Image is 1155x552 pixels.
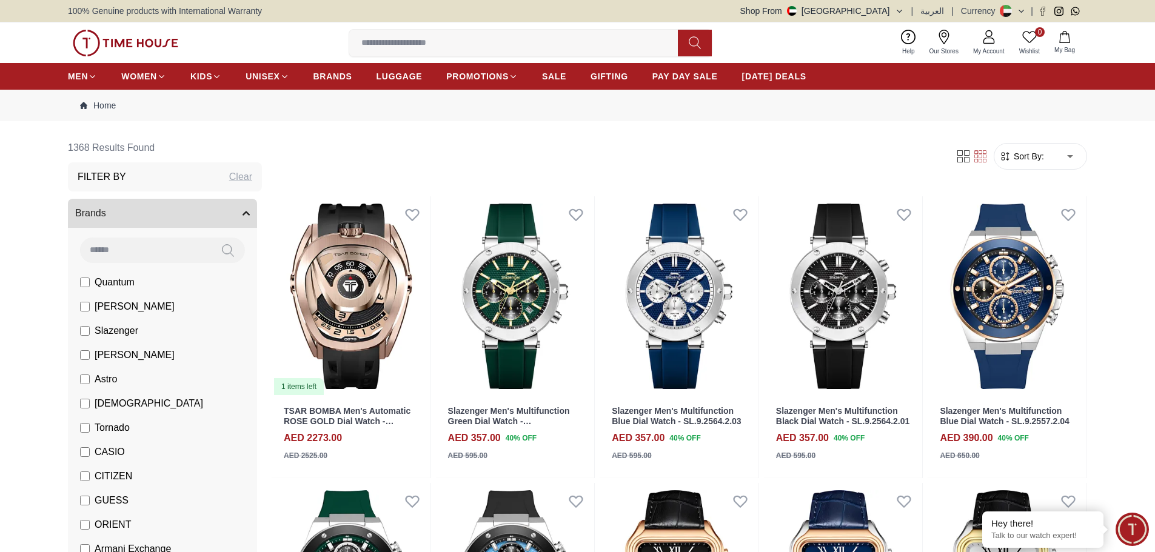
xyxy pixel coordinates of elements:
[80,520,90,530] input: ORIENT
[446,65,518,87] a: PROMOTIONS
[80,496,90,505] input: GUESS
[95,275,135,290] span: Quantum
[95,372,117,387] span: Astro
[922,27,966,58] a: Our Stores
[928,196,1086,396] img: Slazenger Men's Multifunction Blue Dial Watch - SL.9.2557.2.04
[95,396,203,411] span: [DEMOGRAPHIC_DATA]
[284,431,342,445] h4: AED 2273.00
[1012,27,1047,58] a: 0Wishlist
[78,170,126,184] h3: Filter By
[968,47,1009,56] span: My Account
[897,47,920,56] span: Help
[940,431,993,445] h4: AED 390.00
[1035,27,1045,37] span: 0
[377,70,423,82] span: LUGGAGE
[80,399,90,408] input: [DEMOGRAPHIC_DATA]
[68,5,262,17] span: 100% Genuine products with International Warranty
[246,70,280,82] span: UNISEX
[436,196,595,396] img: Slazenger Men's Multifunction Green Dial Watch - SL.9.2564.2.05
[925,47,963,56] span: Our Stores
[313,70,352,82] span: BRANDS
[1047,28,1082,57] button: My Bag
[911,5,914,17] span: |
[190,70,212,82] span: KIDS
[652,65,718,87] a: PAY DAY SALE
[999,150,1044,162] button: Sort By:
[776,450,815,461] div: AED 595.00
[121,65,166,87] a: WOMEN
[95,517,131,532] span: ORIENT
[764,196,923,396] img: Slazenger Men's Multifunction Black Dial Watch - SL.9.2564.2.01
[95,324,138,338] span: Slazenger
[68,65,97,87] a: MEN
[68,90,1087,121] nav: Breadcrumb
[80,423,90,433] input: Tornado
[284,450,327,461] div: AED 2525.00
[190,65,221,87] a: KIDS
[1050,45,1080,55] span: My Bag
[229,170,252,184] div: Clear
[742,65,806,87] a: [DATE] DEALS
[80,99,116,111] a: Home
[940,406,1069,426] a: Slazenger Men's Multifunction Blue Dial Watch - SL.9.2557.2.04
[95,493,129,508] span: GUESS
[448,450,487,461] div: AED 595.00
[742,70,806,82] span: [DATE] DEALS
[80,278,90,287] input: Quantum
[446,70,509,82] span: PROMOTIONS
[121,70,157,82] span: WOMEN
[272,196,430,396] img: TSAR BOMBA Men's Automatic ROSE GOLD Dial Watch - TB8213ASET-07
[1011,150,1044,162] span: Sort By:
[80,447,90,457] input: CASIO
[998,433,1029,444] span: 40 % OFF
[80,350,90,360] input: [PERSON_NAME]
[612,450,651,461] div: AED 595.00
[1031,5,1033,17] span: |
[920,5,944,17] button: العربية
[246,65,289,87] a: UNISEX
[75,206,106,221] span: Brands
[776,431,829,445] h4: AED 357.00
[787,6,797,16] img: United Arab Emirates
[95,469,132,484] span: CITIZEN
[834,433,865,444] span: 40 % OFF
[895,27,922,58] a: Help
[961,5,1000,17] div: Currency
[591,70,628,82] span: GIFTING
[95,348,175,362] span: [PERSON_NAME]
[1054,7,1063,16] a: Instagram
[272,196,430,396] a: TSAR BOMBA Men's Automatic ROSE GOLD Dial Watch - TB8213ASET-071 items left
[1014,47,1045,56] span: Wishlist
[80,302,90,311] input: [PERSON_NAME]
[991,517,1094,530] div: Hey there!
[1038,7,1047,16] a: Facebook
[991,531,1094,541] p: Talk to our watch expert!
[951,5,954,17] span: |
[612,406,741,426] a: Slazenger Men's Multifunction Blue Dial Watch - SL.9.2564.2.03
[600,196,758,396] img: Slazenger Men's Multifunction Blue Dial Watch - SL.9.2564.2.03
[73,30,178,56] img: ...
[612,431,665,445] h4: AED 357.00
[506,433,537,444] span: 40 % OFF
[274,378,324,395] div: 1 items left
[652,70,718,82] span: PAY DAY SALE
[776,406,909,426] a: Slazenger Men's Multifunction Black Dial Watch - SL.9.2564.2.01
[80,326,90,336] input: Slazenger
[68,199,257,228] button: Brands
[1116,513,1149,546] div: Chat Widget
[1071,7,1080,16] a: Whatsapp
[95,299,175,314] span: [PERSON_NAME]
[377,65,423,87] a: LUGGAGE
[313,65,352,87] a: BRANDS
[448,406,570,436] a: Slazenger Men's Multifunction Green Dial Watch - SL.9.2564.2.05
[542,65,566,87] a: SALE
[940,450,979,461] div: AED 650.00
[740,5,904,17] button: Shop From[GEOGRAPHIC_DATA]
[284,406,410,436] a: TSAR BOMBA Men's Automatic ROSE GOLD Dial Watch - TB8213ASET-07
[448,431,501,445] h4: AED 357.00
[95,421,130,435] span: Tornado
